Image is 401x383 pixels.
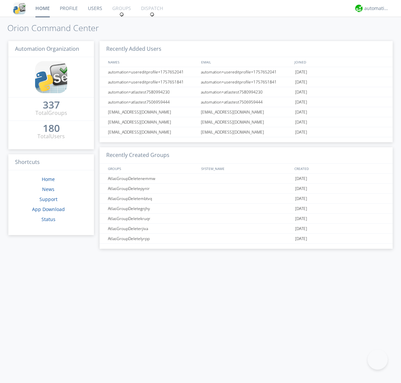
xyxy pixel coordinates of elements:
div: GROUPS [106,164,198,173]
div: AtlasGroupDeletekruqr [106,214,199,223]
a: automation+atlastest7506959444automation+atlastest7506959444[DATE] [100,97,393,107]
div: EMAIL [199,57,293,67]
div: AtlasGroupDeletenemmw [106,174,199,183]
span: [DATE] [295,127,307,137]
div: [EMAIL_ADDRESS][DOMAIN_NAME] [106,117,199,127]
a: automation+usereditprofile+1757652041automation+usereditprofile+1757652041[DATE] [100,67,393,77]
span: [DATE] [295,214,307,224]
iframe: Toggle Customer Support [368,350,388,370]
a: 180 [43,125,60,133]
div: [EMAIL_ADDRESS][DOMAIN_NAME] [106,127,199,137]
div: Total Users [37,133,65,140]
a: AtlasGroupDeletelyrpp[DATE] [100,234,393,244]
span: [DATE] [295,87,307,97]
a: AtlasGroupDeletekruqr[DATE] [100,214,393,224]
a: Home [42,176,55,182]
a: AtlasGroupDeletepynir[DATE] [100,184,393,194]
a: 337 [43,102,60,109]
div: 337 [43,102,60,108]
div: CREATED [293,164,386,173]
div: automation+atlastest7580994230 [199,87,293,97]
span: [DATE] [295,234,307,244]
a: Support [39,196,57,202]
div: Total Groups [35,109,67,117]
img: d2d01cd9b4174d08988066c6d424eccd [355,5,363,12]
a: automation+usereditprofile+1757651841automation+usereditprofile+1757651841[DATE] [100,77,393,87]
img: spin.svg [150,12,154,17]
a: [EMAIL_ADDRESS][DOMAIN_NAME][EMAIL_ADDRESS][DOMAIN_NAME][DATE] [100,127,393,137]
span: [DATE] [295,204,307,214]
h3: Recently Added Users [100,41,393,57]
div: JOINED [293,57,386,67]
div: automation+usereditprofile+1757652041 [106,67,199,77]
div: automation+atlastest7506959444 [199,97,293,107]
a: [EMAIL_ADDRESS][DOMAIN_NAME][EMAIL_ADDRESS][DOMAIN_NAME][DATE] [100,107,393,117]
div: NAMES [106,57,198,67]
a: App Download [32,206,65,212]
div: automation+atlastest7506959444 [106,97,199,107]
span: [DATE] [295,194,307,204]
div: automation+usereditprofile+1757651841 [199,77,293,87]
div: AtlasGroupDeleterjiva [106,224,199,233]
span: [DATE] [295,224,307,234]
h3: Recently Created Groups [100,147,393,164]
div: [EMAIL_ADDRESS][DOMAIN_NAME] [199,117,293,127]
span: [DATE] [295,97,307,107]
a: AtlasGroupDeletegnjhy[DATE] [100,204,393,214]
div: 180 [43,125,60,132]
a: Status [41,216,55,222]
div: SYSTEM_NAME [199,164,293,173]
a: [EMAIL_ADDRESS][DOMAIN_NAME][EMAIL_ADDRESS][DOMAIN_NAME][DATE] [100,117,393,127]
span: [DATE] [295,184,307,194]
div: automation+usereditprofile+1757652041 [199,67,293,77]
a: News [42,186,54,192]
span: [DATE] [295,117,307,127]
a: AtlasGroupDeleterjiva[DATE] [100,224,393,234]
div: [EMAIL_ADDRESS][DOMAIN_NAME] [199,107,293,117]
div: AtlasGroupDeletegnjhy [106,204,199,213]
div: automation+usereditprofile+1757651841 [106,77,199,87]
span: Automation Organization [15,45,79,52]
div: [EMAIL_ADDRESS][DOMAIN_NAME] [106,107,199,117]
div: [EMAIL_ADDRESS][DOMAIN_NAME] [199,127,293,137]
div: automation+atlas [364,5,389,12]
div: AtlasGroupDeletembtvq [106,194,199,203]
a: AtlasGroupDeletenemmw[DATE] [100,174,393,184]
a: automation+atlastest7580994230automation+atlastest7580994230[DATE] [100,87,393,97]
span: [DATE] [295,107,307,117]
h3: Shortcuts [8,154,94,171]
span: [DATE] [295,174,307,184]
a: AtlasGroupDeletembtvq[DATE] [100,194,393,204]
img: spin.svg [119,12,124,17]
div: AtlasGroupDeletepynir [106,184,199,193]
img: cddb5a64eb264b2086981ab96f4c1ba7 [35,61,67,93]
span: [DATE] [295,77,307,87]
img: cddb5a64eb264b2086981ab96f4c1ba7 [13,2,25,14]
div: AtlasGroupDeletelyrpp [106,234,199,243]
div: automation+atlastest7580994230 [106,87,199,97]
span: [DATE] [295,67,307,77]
